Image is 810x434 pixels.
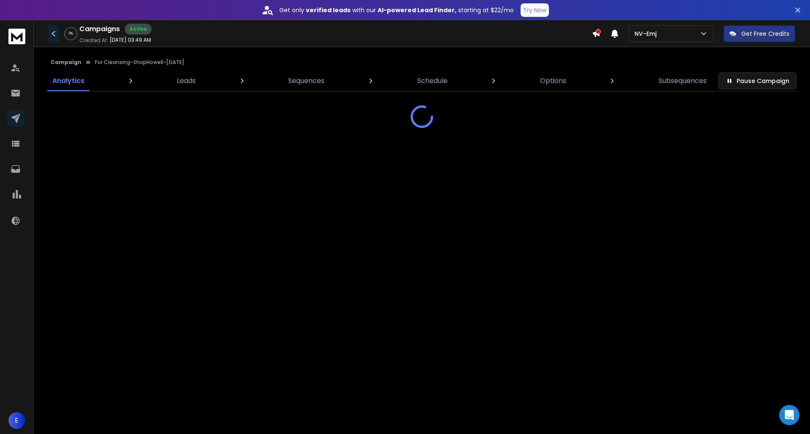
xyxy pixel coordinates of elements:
[724,25,795,42] button: Get Free Credits
[110,37,151,43] p: [DATE] 03:49 AM
[741,29,789,38] p: Get Free Credits
[79,24,120,34] h1: Campaigns
[51,59,81,66] button: Campaign
[47,71,89,91] a: Analytics
[177,76,196,86] p: Leads
[306,6,351,14] strong: verified leads
[417,76,448,86] p: Schedule
[653,71,712,91] a: Subsequences
[412,71,453,91] a: Schedule
[52,76,84,86] p: Analytics
[283,71,329,91] a: Sequences
[279,6,514,14] p: Get only with our starting at $22/mo
[634,29,660,38] p: NV-Emj
[172,71,201,91] a: Leads
[79,37,108,44] p: Created At:
[125,24,151,35] div: Active
[69,31,73,36] p: 0 %
[718,72,796,89] button: Pause Campaign
[378,6,456,14] strong: AI-powered Lead Finder,
[779,405,799,425] div: Open Intercom Messenger
[540,76,566,86] p: Options
[8,412,25,429] button: E
[659,76,707,86] p: Subsequences
[8,29,25,44] img: logo
[288,76,324,86] p: Sequences
[535,71,571,91] a: Options
[521,3,549,17] button: Try Now
[523,6,546,14] p: Try Now
[95,59,184,66] p: For Cleansing-ShopHowell-[DATE]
